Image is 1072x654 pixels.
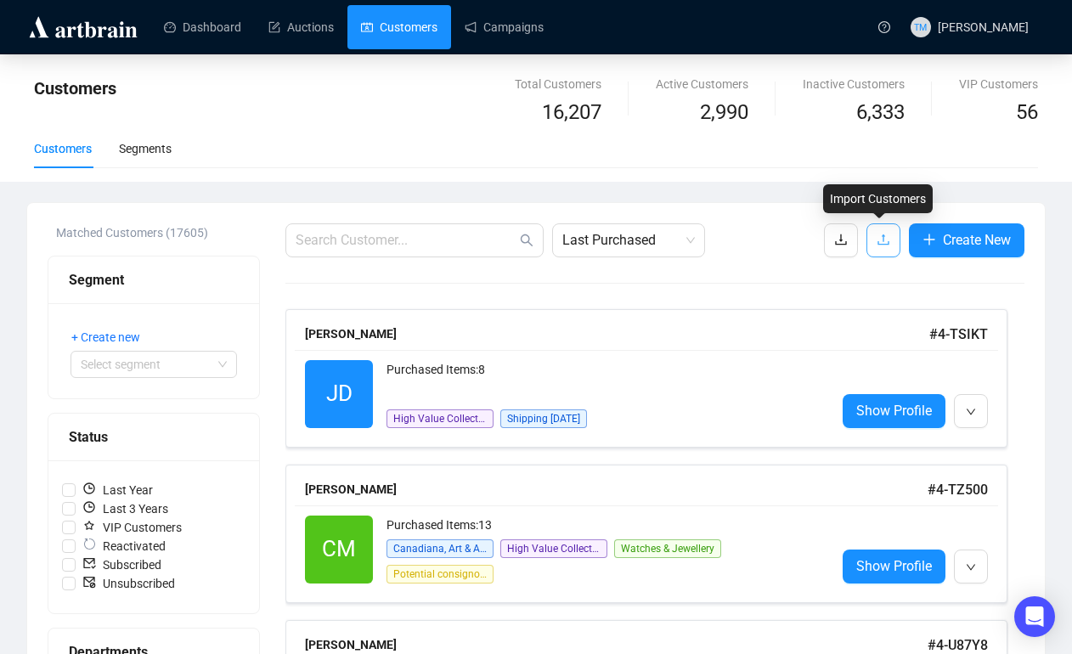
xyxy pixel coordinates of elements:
span: Unsubscribed [76,574,182,593]
div: Purchased Items: 8 [386,360,822,394]
span: # 4-TZ500 [928,482,988,498]
span: 56 [1016,100,1038,124]
span: + Create new [71,328,140,347]
div: Active Customers [656,75,748,93]
span: question-circle [878,21,890,33]
a: Auctions [268,5,334,49]
span: # 4-U87Y8 [928,637,988,653]
div: Inactive Customers [803,75,905,93]
a: Customers [361,5,437,49]
div: Purchased Items: 13 [386,516,822,537]
div: [PERSON_NAME] [305,635,928,654]
div: Customers [34,139,92,158]
span: search [520,234,533,247]
span: [PERSON_NAME] [938,20,1029,34]
a: Show Profile [843,394,945,428]
span: down [966,562,976,572]
span: Show Profile [856,555,932,577]
span: Customers [34,78,116,99]
span: VIP Customers [76,518,189,537]
button: + Create new [71,324,154,351]
div: Segments [119,139,172,158]
a: [PERSON_NAME]#4-TZ500CMPurchased Items:13Canadiana, Art & AntiquesHigh Value CollectiblesWatches ... [285,465,1024,603]
span: Create New [943,229,1011,251]
span: Subscribed [76,555,168,574]
div: VIP Customers [959,75,1038,93]
a: Campaigns [465,5,544,49]
input: Search Customer... [296,230,516,251]
span: Last Year [76,481,160,499]
span: TM [914,20,927,34]
span: Potential consignors [386,565,494,584]
span: Reactivated [76,537,172,555]
span: Canadiana, Art & Antiques [386,539,494,558]
span: JD [326,376,353,411]
img: logo [26,14,140,41]
span: upload [877,233,890,246]
div: [PERSON_NAME] [305,480,928,499]
div: Matched Customers (17605) [56,223,260,242]
span: plus [922,233,936,246]
div: Status [69,426,239,448]
a: [PERSON_NAME]#4-TSIKTJDPurchased Items:8High Value CollectiblesShipping [DATE]Show Profile [285,309,1024,448]
span: Watches & Jewellery [614,539,721,558]
span: High Value Collectibles [386,409,494,428]
div: Import Customers [823,184,933,213]
span: Last 3 Years [76,499,175,518]
div: Total Customers [515,75,601,93]
span: down [966,407,976,417]
span: Last Purchased [562,224,695,257]
span: CM [322,532,356,567]
span: 6,333 [856,97,905,129]
div: Open Intercom Messenger [1014,596,1055,637]
span: # 4-TSIKT [929,326,988,342]
span: Shipping [DATE] [500,409,587,428]
a: Dashboard [164,5,241,49]
button: Create New [909,223,1024,257]
span: 16,207 [542,97,601,129]
a: Show Profile [843,550,945,584]
span: download [834,233,848,246]
span: High Value Collectibles [500,539,607,558]
div: [PERSON_NAME] [305,324,929,343]
span: 2,990 [700,97,748,129]
div: Segment [69,269,239,290]
span: Show Profile [856,400,932,421]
